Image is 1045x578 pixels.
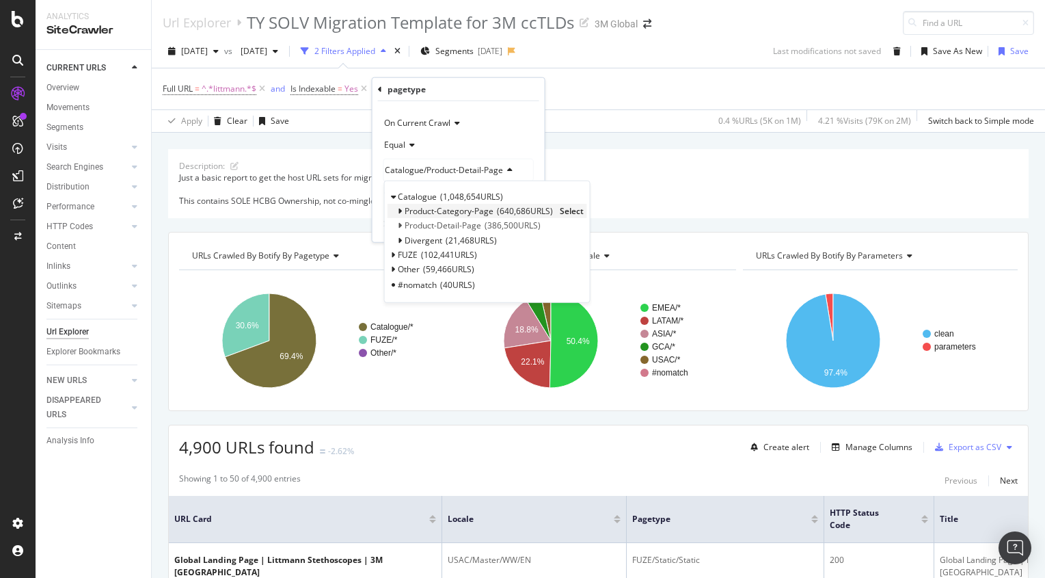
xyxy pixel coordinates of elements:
[652,368,688,378] text: #nomatch
[247,11,574,34] div: TY SOLV Migration Template for 3M ccTLDs
[195,83,200,94] span: =
[46,220,128,234] a: HTTP Codes
[181,45,208,57] span: 2024 Aug. 25th
[46,140,128,155] a: Visits
[1000,475,1018,486] div: Next
[46,259,70,274] div: Inlinks
[421,248,477,260] span: 102,441 URLS
[46,393,116,422] div: DISAPPEARED URLS
[344,79,358,98] span: Yes
[189,245,442,267] h4: URLs Crawled By Botify By pagetype
[497,205,553,217] span: 640,686 URLS
[46,200,94,214] div: Performance
[515,324,539,334] text: 18.8%
[471,245,723,267] h4: URLs Crawled By Botify By locale
[405,205,493,217] span: Product-Category-Page
[227,115,247,127] div: Clear
[46,101,90,115] div: Movements
[521,356,545,366] text: 22.1%
[46,373,87,388] div: NEW URLS
[46,61,128,75] a: CURRENT URLS
[1010,45,1029,57] div: Save
[46,239,141,254] a: Content
[46,61,106,75] div: CURRENT URLS
[235,40,284,62] button: [DATE]
[485,220,541,231] span: 386,500 URLS
[652,329,677,339] text: ASIA/*
[567,336,590,345] text: 50.4%
[179,436,314,458] span: 4,900 URLs found
[824,368,847,378] text: 97.4%
[46,345,120,359] div: Explorer Bookmarks
[46,259,128,274] a: Inlinks
[652,303,681,313] text: EMEA/*
[46,160,103,174] div: Search Engines
[405,220,481,231] span: Product-Detail-Page
[388,83,426,95] div: pagetype
[46,101,141,115] a: Movements
[174,513,426,525] span: URL Card
[652,316,684,326] text: LATAM/*
[435,45,474,57] span: Segments
[46,373,128,388] a: NEW URLS
[290,83,336,94] span: Is Indexable
[202,79,256,98] span: ^.*littmann.*$
[830,507,901,531] span: HTTP Status Code
[745,436,809,458] button: Create alert
[478,45,502,57] div: [DATE]
[949,441,1001,453] div: Export as CSV
[392,44,403,58] div: times
[46,434,94,448] div: Analysis Info
[423,263,474,275] span: 59,466 URLS
[46,180,90,194] div: Distribution
[753,245,1005,267] h4: URLs Crawled By Botify By parameters
[314,45,375,57] div: 2 Filters Applied
[446,234,497,246] span: 21,468 URLS
[235,45,267,57] span: 2023 Sep. 17th
[945,473,977,489] button: Previous
[845,441,912,453] div: Manage Columns
[46,120,83,135] div: Segments
[46,299,128,313] a: Sitemaps
[632,554,818,566] div: FUZE/Static/Static
[163,15,231,30] div: Url Explorer
[46,11,140,23] div: Analytics
[46,325,89,339] div: Url Explorer
[236,320,259,330] text: 30.6%
[945,475,977,486] div: Previous
[993,40,1029,62] button: Save
[46,279,128,293] a: Outlinks
[415,40,508,62] button: Segments[DATE]
[179,473,301,489] div: Showing 1 to 50 of 4,900 entries
[448,554,621,566] div: USAC/Master/WW/EN
[46,140,67,155] div: Visits
[370,322,413,332] text: Catalogue/*
[448,513,593,525] span: locale
[632,513,791,525] span: pagetype
[271,83,285,94] div: and
[999,531,1031,564] div: Open Intercom Messenger
[179,281,454,400] div: A chart.
[595,17,638,31] div: 3M Global
[328,445,354,457] div: -2.62%
[718,115,801,127] div: 0.4 % URLs ( 5K on 1M )
[830,554,928,566] div: 200
[398,191,437,202] span: Catalogue
[461,281,735,400] svg: A chart.
[440,279,475,291] span: 40 URLS
[743,281,1018,400] svg: A chart.
[163,83,193,94] span: Full URL
[934,342,976,352] text: parameters
[826,439,912,456] button: Manage Columns
[271,82,285,95] button: and
[1000,473,1018,489] button: Next
[46,239,76,254] div: Content
[295,40,392,62] button: 2 Filters Applied
[254,110,289,132] button: Save
[46,81,141,95] a: Overview
[181,115,202,127] div: Apply
[818,115,911,127] div: 4.21 % Visits ( 79K on 2M )
[773,45,881,57] div: Last modifications not saved
[163,110,202,132] button: Apply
